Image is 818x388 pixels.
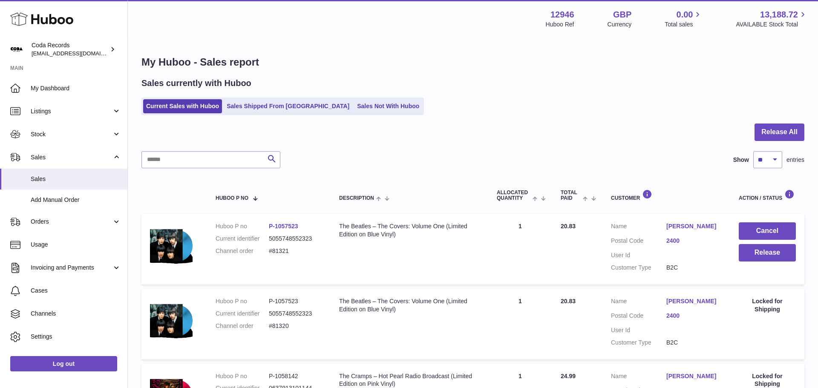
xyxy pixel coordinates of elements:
span: Sales [31,153,112,161]
td: 1 [488,289,552,359]
td: 1 [488,214,552,285]
span: Cases [31,287,121,295]
dt: User Id [611,251,666,259]
span: [EMAIL_ADDRESS][DOMAIN_NAME] [32,50,125,57]
dt: Name [611,297,666,308]
div: Currency [608,20,632,29]
a: [PERSON_NAME] [666,222,722,230]
dd: P-1058142 [269,372,322,380]
img: 1757520667.png [150,222,193,268]
a: [PERSON_NAME] [666,372,722,380]
dd: #81321 [269,247,322,255]
div: Action / Status [739,190,796,201]
div: Locked for Shipping [739,297,796,313]
a: [PERSON_NAME] [666,297,722,305]
button: Release All [755,124,804,141]
span: 24.99 [561,373,576,379]
span: 0.00 [677,9,693,20]
dt: Postal Code [611,312,666,322]
dd: 5055748552323 [269,235,322,243]
dt: Huboo P no [216,297,269,305]
button: Release [739,244,796,262]
a: 13,188.72 AVAILABLE Stock Total [736,9,808,29]
dt: Customer Type [611,264,666,272]
dt: Channel order [216,322,269,330]
a: 0.00 Total sales [665,9,703,29]
span: AVAILABLE Stock Total [736,20,808,29]
h1: My Huboo - Sales report [141,55,804,69]
span: 13,188.72 [760,9,798,20]
dt: Huboo P no [216,222,269,230]
span: Listings [31,107,112,115]
dt: User Id [611,326,666,334]
dd: 5055748552323 [269,310,322,318]
strong: GBP [613,9,631,20]
span: Total paid [561,190,581,201]
span: entries [786,156,804,164]
dt: Channel order [216,247,269,255]
div: Customer [611,190,722,201]
span: Description [339,195,374,201]
span: 20.83 [561,223,576,230]
div: The Beatles – The Covers: Volume One (Limited Edition on Blue Vinyl) [339,222,480,239]
dt: Current identifier [216,235,269,243]
dd: P-1057523 [269,297,322,305]
a: Sales Shipped From [GEOGRAPHIC_DATA] [224,99,352,113]
span: Huboo P no [216,195,248,201]
span: Total sales [665,20,703,29]
dt: Huboo P no [216,372,269,380]
button: Cancel [739,222,796,240]
div: The Beatles – The Covers: Volume One (Limited Edition on Blue Vinyl) [339,297,480,313]
dt: Name [611,222,666,233]
a: Log out [10,356,117,371]
span: Settings [31,333,121,341]
span: 20.83 [561,298,576,305]
dt: Customer Type [611,339,666,347]
a: 2400 [666,237,722,245]
strong: 12946 [550,9,574,20]
div: Huboo Ref [546,20,574,29]
span: My Dashboard [31,84,121,92]
div: Coda Records [32,41,108,57]
span: Add Manual Order [31,196,121,204]
span: Usage [31,241,121,249]
img: haz@pcatmedia.com [10,43,23,56]
span: Channels [31,310,121,318]
span: Stock [31,130,112,138]
label: Show [733,156,749,164]
dd: B2C [666,339,722,347]
a: Sales Not With Huboo [354,99,422,113]
a: 2400 [666,312,722,320]
a: Current Sales with Huboo [143,99,222,113]
dd: #81320 [269,322,322,330]
span: ALLOCATED Quantity [497,190,530,201]
span: Orders [31,218,112,226]
img: 1757520667.png [150,297,193,343]
a: P-1057523 [269,223,298,230]
span: Sales [31,175,121,183]
dt: Name [611,372,666,382]
h2: Sales currently with Huboo [141,78,251,89]
dt: Postal Code [611,237,666,247]
dd: B2C [666,264,722,272]
span: Invoicing and Payments [31,264,112,272]
dt: Current identifier [216,310,269,318]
